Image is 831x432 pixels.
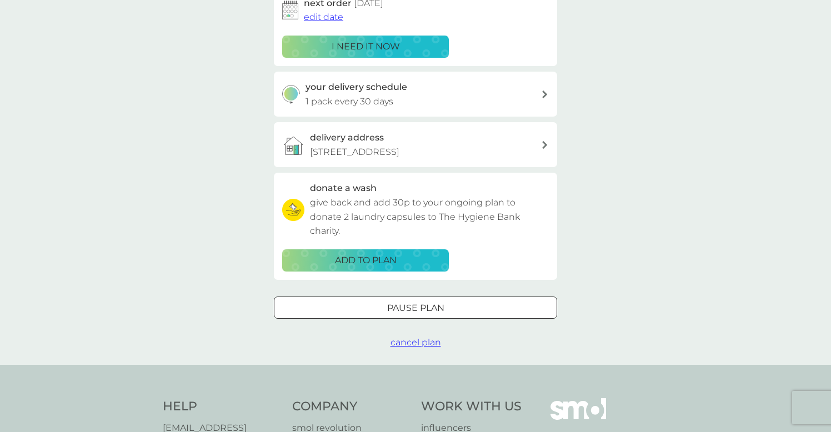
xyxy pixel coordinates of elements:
[274,122,557,167] a: delivery address[STREET_ADDRESS]
[274,297,557,319] button: Pause plan
[304,10,343,24] button: edit date
[387,301,444,315] p: Pause plan
[332,39,400,54] p: i need it now
[391,337,441,348] span: cancel plan
[292,398,411,415] h4: Company
[163,398,281,415] h4: Help
[310,145,399,159] p: [STREET_ADDRESS]
[310,195,549,238] p: give back and add 30p to your ongoing plan to donate 2 laundry capsules to The Hygiene Bank charity.
[304,12,343,22] span: edit date
[306,94,393,109] p: 1 pack every 30 days
[306,80,407,94] h3: your delivery schedule
[391,335,441,350] button: cancel plan
[282,249,449,272] button: ADD TO PLAN
[282,36,449,58] button: i need it now
[335,253,397,268] p: ADD TO PLAN
[421,398,522,415] h4: Work With Us
[310,181,377,195] h3: donate a wash
[310,130,384,145] h3: delivery address
[274,72,557,117] button: your delivery schedule1 pack every 30 days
